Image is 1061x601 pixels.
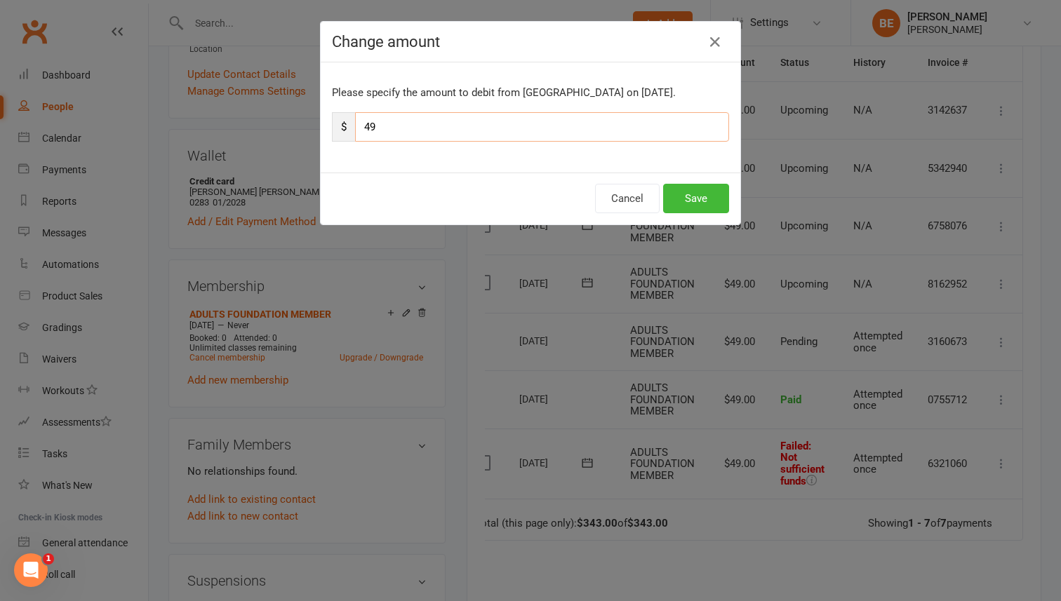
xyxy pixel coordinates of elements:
h4: Change amount [332,33,729,50]
iframe: Intercom live chat [14,553,48,587]
button: Save [663,184,729,213]
p: Please specify the amount to debit from [GEOGRAPHIC_DATA] on [DATE]. [332,84,729,101]
button: Cancel [595,184,660,213]
span: $ [332,112,355,142]
button: Close [704,31,726,53]
span: 1 [43,553,54,565]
